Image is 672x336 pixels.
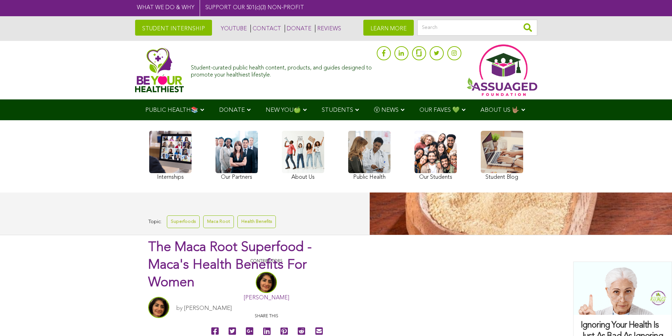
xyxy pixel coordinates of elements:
[148,297,169,318] img: Sitara Darvish
[237,215,276,228] a: Health Benefits
[135,20,212,36] a: STUDENT INTERNSHIP
[637,302,672,336] iframe: Chat Widget
[203,215,234,228] a: Maca Root
[374,107,399,113] span: Ⓥ NEWS
[135,48,184,92] img: Assuaged
[184,305,232,311] a: [PERSON_NAME]
[135,99,537,120] div: Navigation Menu
[285,25,311,32] a: DONATE
[145,107,198,113] span: PUBLIC HEALTH📚
[219,25,247,32] a: YOUTUBE
[417,20,537,36] input: Search
[467,44,537,96] img: Assuaged App
[363,20,414,36] a: LEARN MORE
[191,61,373,78] div: Student-curated public health content, products, and guides designed to promote your healthiest l...
[419,107,460,113] span: OUR FAVES 💚
[167,215,200,228] a: Superfoods
[266,107,301,113] span: NEW YOU🍏
[176,305,183,311] span: by
[416,49,421,56] img: glassdoor
[148,217,162,227] span: Topic:
[480,107,519,113] span: ABOUT US 🤟🏽
[315,25,341,32] a: REVIEWS
[250,25,281,32] a: CONTACT
[148,241,312,289] span: The Maca Root Superfood - Maca's Health Benefits For Women
[219,107,245,113] span: DONATE
[322,107,353,113] span: STUDENTS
